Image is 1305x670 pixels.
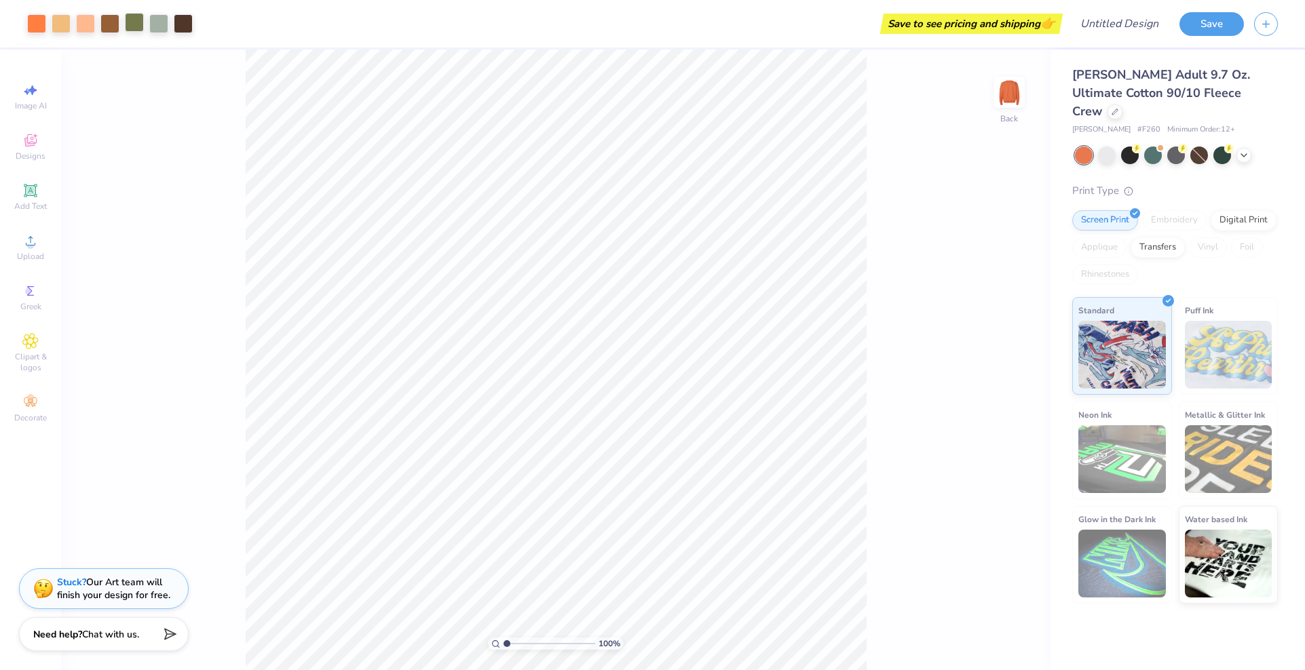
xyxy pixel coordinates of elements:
[1231,237,1263,258] div: Foil
[1072,237,1127,258] div: Applique
[14,201,47,212] span: Add Text
[1072,210,1138,231] div: Screen Print
[1078,321,1166,389] img: Standard
[1185,408,1265,422] span: Metallic & Glitter Ink
[1211,210,1276,231] div: Digital Print
[1185,512,1247,526] span: Water based Ink
[1072,183,1278,199] div: Print Type
[1070,10,1169,37] input: Untitled Design
[1078,303,1114,317] span: Standard
[1185,321,1272,389] img: Puff Ink
[1185,530,1272,597] img: Water based Ink
[1078,408,1112,422] span: Neon Ink
[599,637,620,650] span: 100 %
[1131,237,1185,258] div: Transfers
[14,412,47,423] span: Decorate
[1072,264,1138,285] div: Rhinestones
[33,628,82,641] strong: Need help?
[57,576,86,589] strong: Stuck?
[1189,237,1227,258] div: Vinyl
[1078,530,1166,597] img: Glow in the Dark Ink
[16,151,45,161] span: Designs
[1167,124,1235,136] span: Minimum Order: 12 +
[1185,303,1213,317] span: Puff Ink
[1078,425,1166,493] img: Neon Ink
[1142,210,1207,231] div: Embroidery
[1072,124,1131,136] span: [PERSON_NAME]
[1185,425,1272,493] img: Metallic & Glitter Ink
[57,576,170,602] div: Our Art team will finish your design for free.
[1137,124,1160,136] span: # F260
[1000,113,1018,125] div: Back
[17,251,44,262] span: Upload
[1040,15,1055,31] span: 👉
[1179,12,1244,36] button: Save
[996,79,1023,106] img: Back
[15,100,47,111] span: Image AI
[1072,66,1250,119] span: [PERSON_NAME] Adult 9.7 Oz. Ultimate Cotton 90/10 Fleece Crew
[884,14,1059,34] div: Save to see pricing and shipping
[82,628,139,641] span: Chat with us.
[20,301,41,312] span: Greek
[7,351,54,373] span: Clipart & logos
[1078,512,1156,526] span: Glow in the Dark Ink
